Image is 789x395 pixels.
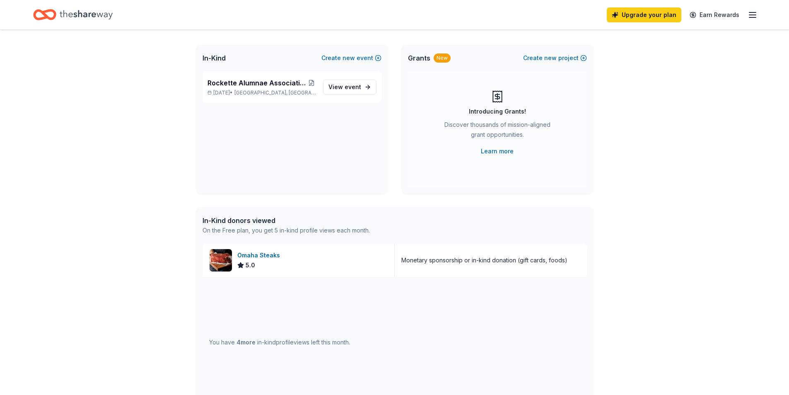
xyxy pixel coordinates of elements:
[523,53,587,63] button: Createnewproject
[408,53,430,63] span: Grants
[328,82,361,92] span: View
[323,80,376,95] a: View event
[237,250,283,260] div: Omaha Steaks
[685,7,744,22] a: Earn Rewards
[246,260,255,270] span: 5.0
[203,216,370,225] div: In-Kind donors viewed
[203,53,226,63] span: In-Kind
[441,120,554,143] div: Discover thousands of mission-aligned grant opportunities.
[544,53,557,63] span: new
[481,146,514,156] a: Learn more
[208,78,307,88] span: Rockette Alumnae Association Centennial Charity Ball
[401,255,567,265] div: Monetary sponsorship or in-kind donation (gift cards, foods)
[343,53,355,63] span: new
[434,53,451,63] div: New
[209,337,350,347] div: You have in-kind profile views left this month.
[234,90,316,96] span: [GEOGRAPHIC_DATA], [GEOGRAPHIC_DATA]
[208,90,316,96] p: [DATE] •
[469,107,526,116] div: Introducing Grants!
[345,83,361,90] span: event
[210,249,232,271] img: Image for Omaha Steaks
[236,339,256,346] span: 4 more
[33,5,113,24] a: Home
[203,225,370,235] div: On the Free plan, you get 5 in-kind profile views each month.
[607,7,681,22] a: Upgrade your plan
[321,53,381,63] button: Createnewevent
